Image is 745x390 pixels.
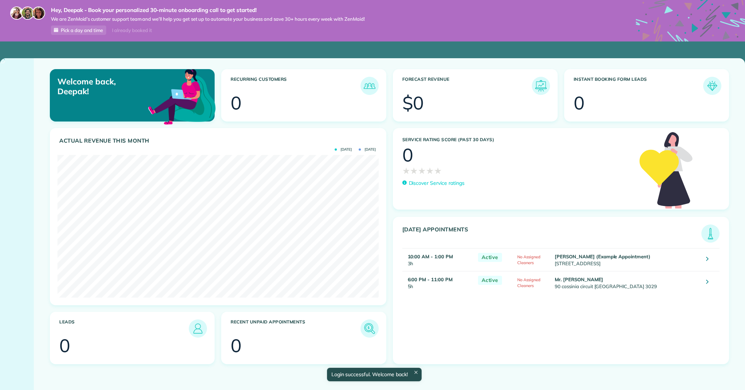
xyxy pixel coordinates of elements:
[426,164,434,177] span: ★
[408,254,453,259] strong: 10:00 AM - 1:00 PM
[410,164,418,177] span: ★
[59,138,379,144] h3: Actual Revenue this month
[534,79,548,93] img: icon_forecast_revenue-8c13a41c7ed35a8dcfafea3cbb826a0462acb37728057bba2d056411b612bbbe.png
[191,321,205,336] img: icon_leads-1bed01f49abd5b7fead27621c3d59655bb73ed531f8eeb49469d10e621d6b896.png
[362,321,377,336] img: icon_unpaid_appointments-47b8ce3997adf2238b356f14209ab4cced10bd1f174958f3ca8f1d0dd7fffeee.png
[147,61,217,131] img: dashboard_welcome-42a62b7d889689a78055ac9021e634bf52bae3f8056760290aed330b23ab8690.png
[61,27,103,33] span: Pick a day and time
[57,77,162,96] p: Welcome back, Deepak!
[108,26,156,35] div: I already booked it
[231,337,242,355] div: 0
[21,7,34,20] img: jorge-587dff0eeaa6aab1f244e6dc62b8924c3b6ad411094392a53c71c6c4a576187d.jpg
[517,254,541,266] span: No Assigned Cleaners
[359,148,376,151] span: [DATE]
[402,271,474,294] td: 5h
[402,146,413,164] div: 0
[402,226,702,243] h3: [DATE] Appointments
[231,77,360,95] h3: Recurring Customers
[408,276,453,282] strong: 6:00 PM - 11:00 PM
[59,337,70,355] div: 0
[32,7,45,20] img: michelle-19f622bdf1676172e81f8f8fba1fb50e276960ebfe0243fe18214015130c80e4.jpg
[434,164,442,177] span: ★
[478,253,502,262] span: Active
[555,254,650,259] strong: [PERSON_NAME] (Example Appointment)
[553,271,701,294] td: 90 cassinia circuit [GEOGRAPHIC_DATA] 3029
[517,277,541,288] span: No Assigned Cleaners
[555,276,603,282] strong: Mr. [PERSON_NAME]
[574,94,585,112] div: 0
[335,148,352,151] span: [DATE]
[51,7,365,14] strong: Hey, Deepak - Book your personalized 30-minute onboarding call to get started!
[231,319,360,338] h3: Recent unpaid appointments
[51,16,365,22] span: We are ZenMaid’s customer support team and we’ll help you get set up to automate your business an...
[402,94,424,112] div: $0
[402,248,474,271] td: 3h
[51,25,106,35] a: Pick a day and time
[553,248,701,271] td: [STREET_ADDRESS]
[10,7,23,20] img: maria-72a9807cf96188c08ef61303f053569d2e2a8a1cde33d635c8a3ac13582a053d.jpg
[418,164,426,177] span: ★
[478,276,502,285] span: Active
[402,137,633,142] h3: Service Rating score (past 30 days)
[402,164,410,177] span: ★
[574,77,703,95] h3: Instant Booking Form Leads
[703,226,718,241] img: icon_todays_appointments-901f7ab196bb0bea1936b74009e4eb5ffbc2d2711fa7634e0d609ed5ef32b18b.png
[59,319,189,338] h3: Leads
[362,79,377,93] img: icon_recurring_customers-cf858462ba22bcd05b5a5880d41d6543d210077de5bb9ebc9590e49fd87d84ed.png
[402,77,532,95] h3: Forecast Revenue
[705,79,720,93] img: icon_form_leads-04211a6a04a5b2264e4ee56bc0799ec3eb69b7e499cbb523a139df1d13a81ae0.png
[402,179,465,187] a: Discover Service ratings
[409,179,465,187] p: Discover Service ratings
[231,94,242,112] div: 0
[327,368,421,381] div: Login successful. Welcome back!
